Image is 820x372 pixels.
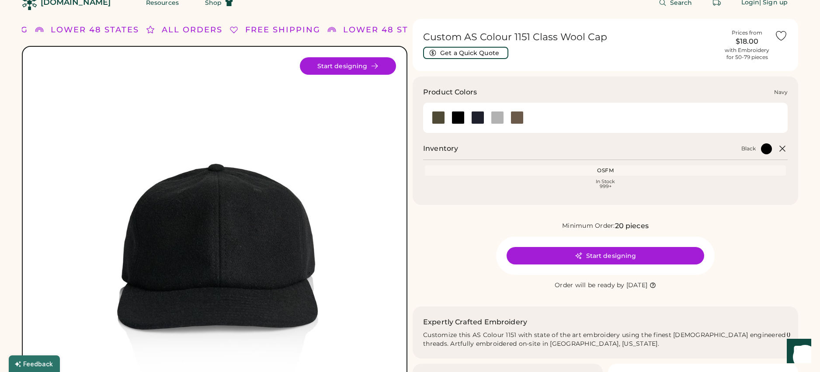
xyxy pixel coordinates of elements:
[778,333,816,370] iframe: Front Chat
[615,221,649,231] div: 20 pieces
[300,57,396,75] button: Start designing
[162,24,222,36] div: ALL ORDERS
[423,331,788,348] div: Customize this AS Colour 1151 with state of the art embroidery using the finest [DEMOGRAPHIC_DATA...
[725,47,769,61] div: with Embroidery for 50-79 pieces
[51,24,139,36] div: LOWER 48 STATES
[507,247,704,264] button: Start designing
[343,24,431,36] div: LOWER 48 STATES
[423,143,458,154] h2: Inventory
[427,167,784,174] div: OSFM
[732,29,762,36] div: Prices from
[741,145,756,152] div: Black
[562,222,615,230] div: Minimum Order:
[423,47,508,59] button: Get a Quick Quote
[423,31,719,43] h1: Custom AS Colour 1151 Class Wool Cap
[423,87,477,97] h3: Product Colors
[626,281,648,290] div: [DATE]
[423,317,527,327] h2: Expertly Crafted Embroidery
[774,89,788,96] div: Navy
[245,24,320,36] div: FREE SHIPPING
[427,179,784,189] div: In Stock 999+
[725,36,769,47] div: $18.00
[555,281,625,290] div: Order will be ready by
